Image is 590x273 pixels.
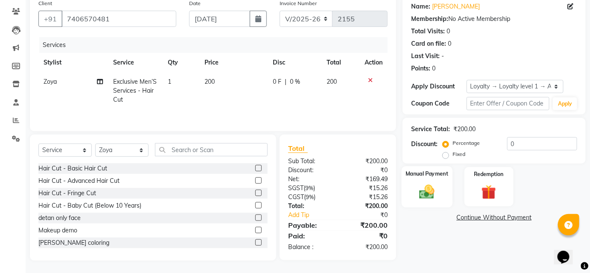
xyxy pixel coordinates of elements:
[338,193,394,202] div: ₹15.26
[477,183,501,202] img: _gift.svg
[285,77,286,86] span: |
[338,220,394,230] div: ₹200.00
[108,53,163,72] th: Service
[282,175,338,184] div: Net:
[282,193,338,202] div: ( )
[453,125,476,134] div: ₹200.00
[282,166,338,175] div: Discount:
[338,184,394,193] div: ₹15.26
[411,82,467,91] div: Apply Discount
[554,239,581,264] iframe: chat widget
[411,99,467,108] div: Coupon Code
[411,15,448,23] div: Membership:
[415,183,439,200] img: _cash.svg
[38,176,120,185] div: Hair Cut - Advanced Hair Cut
[38,226,77,235] div: Makeup demo
[467,97,550,110] input: Enter Offer / Coupon Code
[199,53,268,72] th: Price
[359,53,388,72] th: Action
[44,78,57,85] span: Zoya
[411,125,450,134] div: Service Total:
[38,164,107,173] div: Hair Cut - Basic Hair Cut
[113,78,157,103] span: Exclusive Men’S Services - Hair Cut
[447,27,450,36] div: 0
[282,231,338,241] div: Paid:
[38,11,62,27] button: +91
[288,193,304,201] span: CGST
[273,77,281,86] span: 0 F
[411,64,430,73] div: Points:
[155,143,268,156] input: Search or Scan
[305,185,313,191] span: 9%
[38,53,108,72] th: Stylist
[411,2,430,11] div: Name:
[338,243,394,252] div: ₹200.00
[168,78,172,85] span: 1
[411,140,438,149] div: Discount:
[38,214,81,223] div: detan only face
[404,213,584,222] a: Continue Without Payment
[441,52,444,61] div: -
[288,184,304,192] span: SGST
[38,189,96,198] div: Hair Cut - Fringe Cut
[282,211,347,220] a: Add Tip
[38,201,141,210] div: Hair Cut - Baby Cut (Below 10 Years)
[322,53,359,72] th: Total
[282,243,338,252] div: Balance :
[411,52,440,61] div: Last Visit:
[327,78,337,85] span: 200
[306,194,314,200] span: 9%
[290,77,300,86] span: 0 %
[338,157,394,166] div: ₹200.00
[411,39,446,48] div: Card on file:
[338,175,394,184] div: ₹169.49
[38,238,109,247] div: [PERSON_NAME] coloring
[204,78,215,85] span: 200
[474,170,504,178] label: Redemption
[411,15,577,23] div: No Active Membership
[448,39,451,48] div: 0
[432,2,480,11] a: [PERSON_NAME]
[406,170,448,178] label: Manual Payment
[453,150,465,158] label: Fixed
[432,64,435,73] div: 0
[553,97,577,110] button: Apply
[268,53,321,72] th: Disc
[288,144,308,153] span: Total
[338,166,394,175] div: ₹0
[453,139,480,147] label: Percentage
[338,231,394,241] div: ₹0
[39,37,394,53] div: Services
[282,157,338,166] div: Sub Total:
[163,53,200,72] th: Qty
[347,211,394,220] div: ₹0
[282,220,338,230] div: Payable:
[411,27,445,36] div: Total Visits:
[338,202,394,211] div: ₹200.00
[282,184,338,193] div: ( )
[61,11,176,27] input: Search by Name/Mobile/Email/Code
[282,202,338,211] div: Total:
